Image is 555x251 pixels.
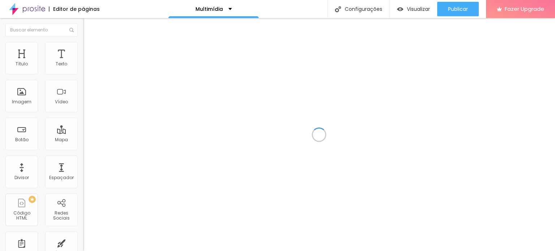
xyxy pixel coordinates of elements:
div: Botão [15,137,29,142]
div: Código HTML [7,211,36,221]
div: Espaçador [49,175,74,180]
button: Publicar [437,2,479,16]
p: Multimídia [195,7,223,12]
img: view-1.svg [397,6,403,12]
div: Imagem [12,99,31,104]
span: Fazer Upgrade [505,6,544,12]
span: Visualizar [407,6,430,12]
img: Icone [69,28,74,32]
div: Texto [56,61,67,66]
div: Vídeo [55,99,68,104]
div: Divisor [14,175,29,180]
div: Título [16,61,28,66]
input: Buscar elemento [5,23,78,36]
div: Editor de páginas [49,7,100,12]
div: Mapa [55,137,68,142]
img: Icone [335,6,341,12]
div: Redes Sociais [47,211,76,221]
button: Visualizar [390,2,437,16]
span: Publicar [448,6,468,12]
